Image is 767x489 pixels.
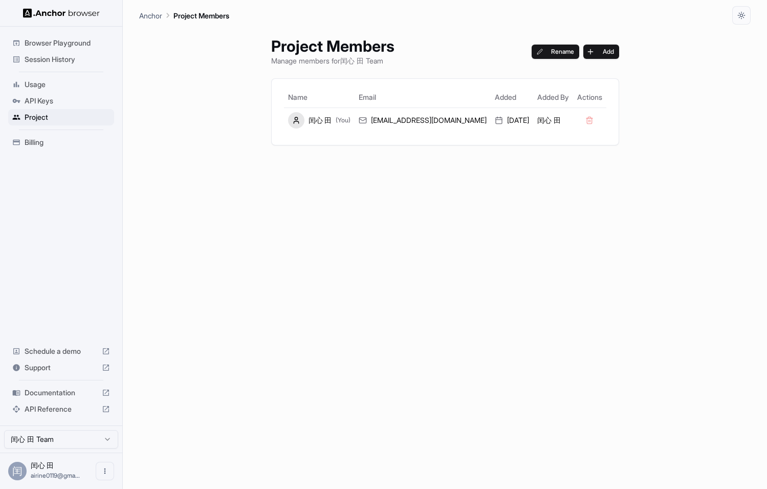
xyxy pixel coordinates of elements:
[139,10,162,21] p: Anchor
[495,115,529,125] div: [DATE]
[271,55,395,66] p: Manage members for 闰心 田 Team
[288,112,350,129] div: 闰心 田
[25,137,110,147] span: Billing
[139,10,229,21] nav: breadcrumb
[532,45,579,59] button: Rename
[533,108,573,133] td: 闰心 田
[355,87,491,108] th: Email
[25,79,110,90] span: Usage
[25,346,98,356] span: Schedule a demo
[271,37,395,55] h1: Project Members
[23,8,100,18] img: Anchor Logo
[25,38,110,48] span: Browser Playground
[31,461,54,470] span: 闰心 田
[25,388,98,398] span: Documentation
[359,115,487,125] div: [EMAIL_ADDRESS][DOMAIN_NAME]
[583,45,619,59] button: Add
[31,472,80,479] span: airine0119@gmail.com
[8,343,114,359] div: Schedule a demo
[8,359,114,376] div: Support
[8,93,114,109] div: API Keys
[8,462,27,480] div: 闰
[8,35,114,51] div: Browser Playground
[8,134,114,151] div: Billing
[25,363,98,373] span: Support
[8,401,114,417] div: API Reference
[25,96,110,106] span: API Keys
[284,87,355,108] th: Name
[533,87,573,108] th: Added By
[8,109,114,125] div: Project
[491,87,533,108] th: Added
[336,116,350,124] span: (You)
[8,385,114,401] div: Documentation
[8,76,114,93] div: Usage
[25,112,110,122] span: Project
[173,10,229,21] p: Project Members
[25,54,110,65] span: Session History
[25,404,98,414] span: API Reference
[8,51,114,68] div: Session History
[573,87,606,108] th: Actions
[96,462,114,480] button: Open menu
